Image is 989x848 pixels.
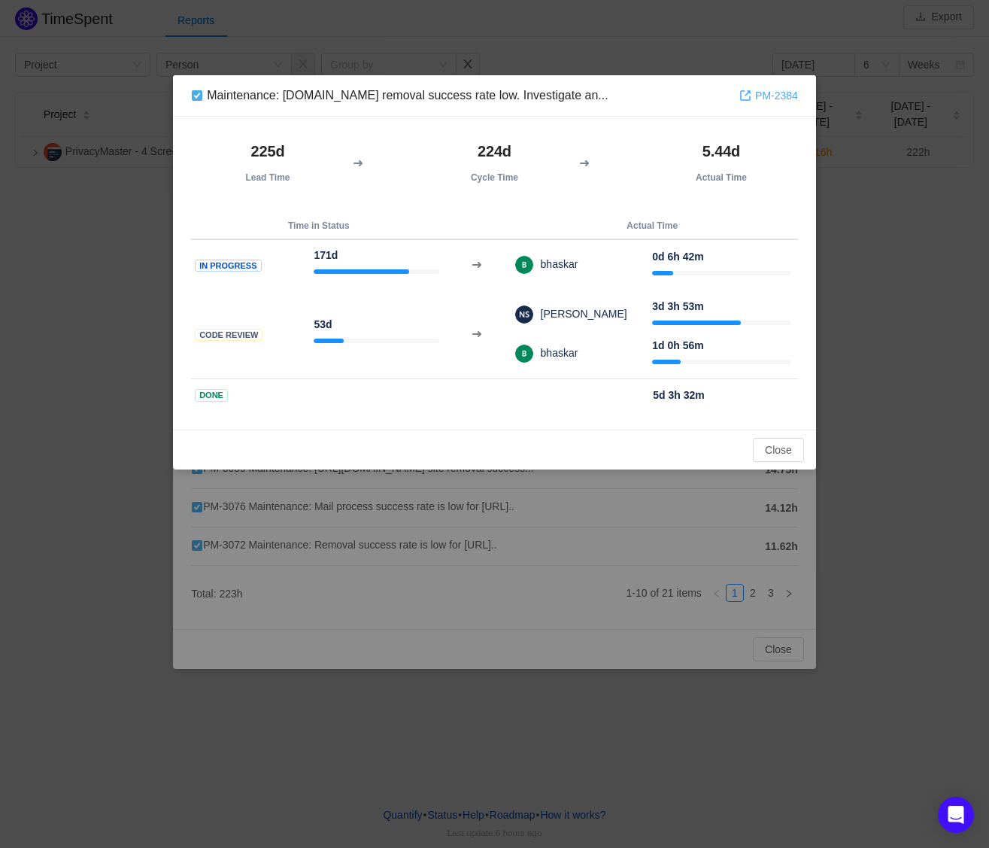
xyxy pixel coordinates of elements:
span: bhaskar [533,347,578,359]
strong: 0d 6h 42m [652,251,703,263]
a: PM-2384 [739,87,798,104]
th: Time in Status [191,213,446,239]
strong: 5.44d [702,143,740,160]
img: 709cf02cd956ac7cafde084793286d28 [515,256,533,274]
strong: 1d 0h 56m [652,339,703,351]
th: Lead Time [191,135,344,190]
img: 99413fb50452ce43a7b25c4204c37e2b [515,305,533,324]
strong: 171d [314,249,338,261]
span: In Progress [195,260,261,272]
div: Maintenance: [DOMAIN_NAME] removal success rate low. Investigate an... [191,87,608,104]
div: Open Intercom Messenger [938,797,974,833]
button: Close [753,438,804,462]
strong: 225d [251,143,285,160]
strong: 5d 3h 32m [653,389,704,401]
span: Done [195,389,228,402]
img: 709cf02cd956ac7cafde084793286d28 [515,345,533,363]
strong: 3d 3h 53m [652,300,703,312]
th: Cycle Time [418,135,572,190]
span: bhaskar [533,258,578,270]
th: Actual Time [645,135,798,190]
span: Code Review [195,329,262,342]
img: 10738 [191,90,203,102]
strong: 53d [314,318,332,330]
span: [PERSON_NAME] [533,308,627,320]
strong: 224d [478,143,511,160]
th: Actual Time [507,213,798,239]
